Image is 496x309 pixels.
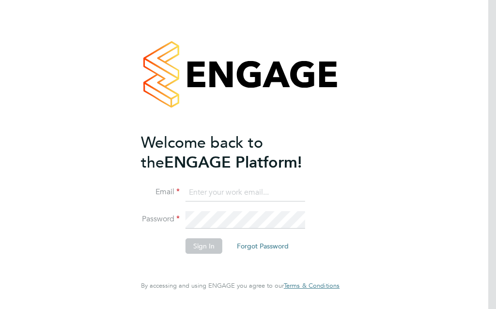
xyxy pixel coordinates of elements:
h2: ENGAGE Platform! [141,133,330,172]
label: Password [141,214,180,224]
input: Enter your work email... [186,184,305,201]
a: Terms & Conditions [284,282,340,290]
button: Sign In [186,238,222,254]
span: Welcome back to the [141,133,263,172]
span: Terms & Conditions [284,281,340,290]
button: Forgot Password [229,238,296,254]
label: Email [141,187,180,197]
span: By accessing and using ENGAGE you agree to our [141,281,340,290]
